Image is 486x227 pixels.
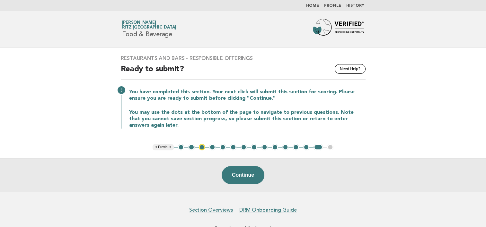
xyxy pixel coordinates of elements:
[241,144,247,150] button: 7
[129,89,366,102] p: You have completed this section. Your next click will submit this section for scoring. Please ens...
[324,4,341,8] a: Profile
[261,144,268,150] button: 9
[121,55,366,62] h3: Restaurants and Bars - Responsible Offerings
[122,26,176,30] span: Ritz [GEOGRAPHIC_DATA]
[293,144,299,150] button: 12
[346,4,364,8] a: History
[282,144,289,150] button: 11
[209,144,216,150] button: 4
[199,144,205,150] button: 3
[178,144,184,150] button: 1
[306,4,319,8] a: Home
[251,144,257,150] button: 8
[122,21,176,29] a: [PERSON_NAME]Ritz [GEOGRAPHIC_DATA]
[153,144,173,150] button: < Previous
[303,144,310,150] button: 13
[129,109,366,129] p: You may use the dots at the bottom of the page to navigate to previous questions. Note that you c...
[222,166,264,184] button: Continue
[239,207,297,213] a: DRM Onboarding Guide
[272,144,278,150] button: 10
[313,19,364,39] img: Forbes Travel Guide
[188,144,195,150] button: 2
[121,64,366,80] h2: Ready to submit?
[314,144,323,150] button: 14
[230,144,236,150] button: 6
[335,64,365,74] button: Need Help?
[189,207,233,213] a: Section Overviews
[122,21,176,38] h1: Food & Beverage
[220,144,226,150] button: 5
